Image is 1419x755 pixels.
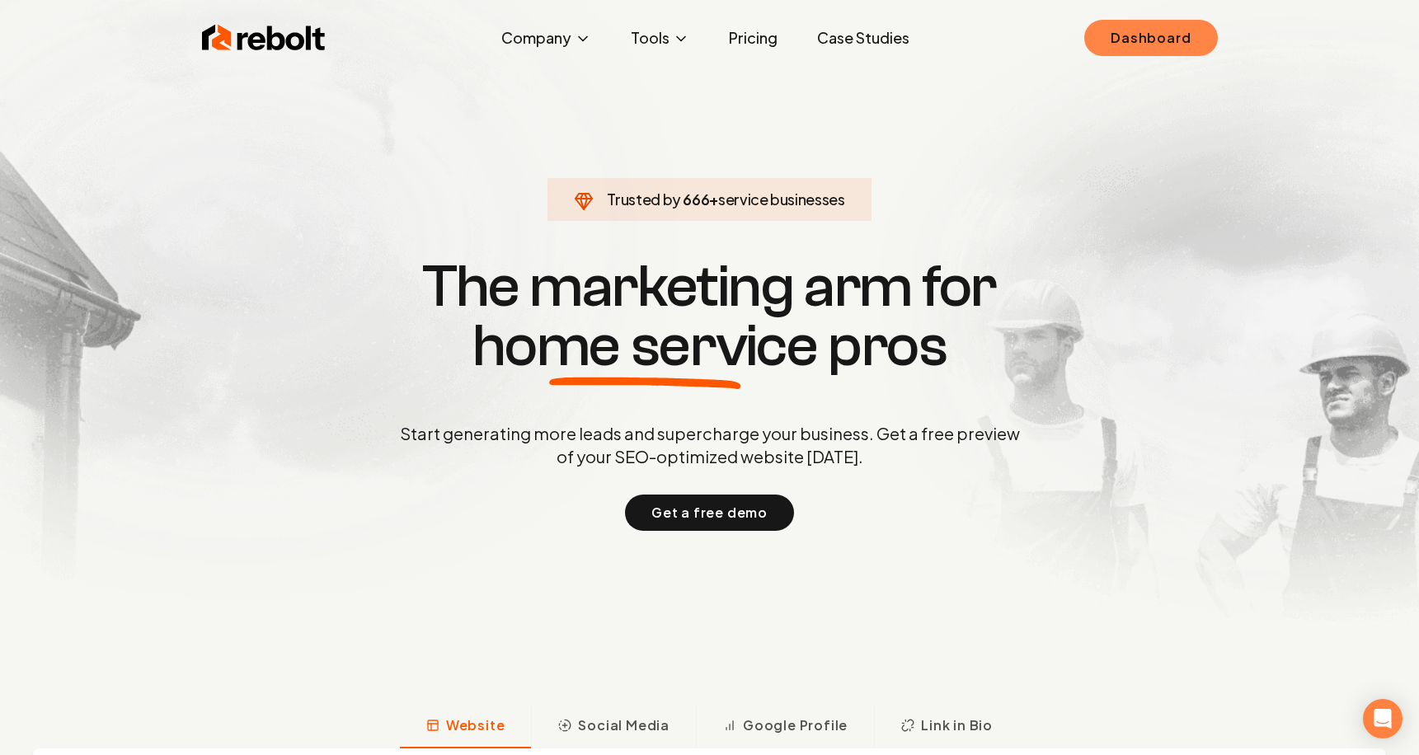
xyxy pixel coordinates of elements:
[874,706,1019,748] button: Link in Bio
[921,715,993,735] span: Link in Bio
[1363,699,1403,739] div: Open Intercom Messenger
[804,21,923,54] a: Case Studies
[488,21,604,54] button: Company
[400,706,532,748] button: Website
[716,21,791,54] a: Pricing
[696,706,874,748] button: Google Profile
[531,706,696,748] button: Social Media
[718,190,845,209] span: service businesses
[202,21,326,54] img: Rebolt Logo
[683,188,709,211] span: 666
[578,715,670,735] span: Social Media
[607,190,680,209] span: Trusted by
[709,190,718,209] span: +
[397,422,1023,468] p: Start generating more leads and supercharge your business. Get a free preview of your SEO-optimiz...
[1084,20,1217,56] a: Dashboard
[625,495,794,531] button: Get a free demo
[743,715,848,735] span: Google Profile
[472,317,818,376] span: home service
[446,715,505,735] span: Website
[314,257,1106,376] h1: The marketing arm for pros
[618,21,702,54] button: Tools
